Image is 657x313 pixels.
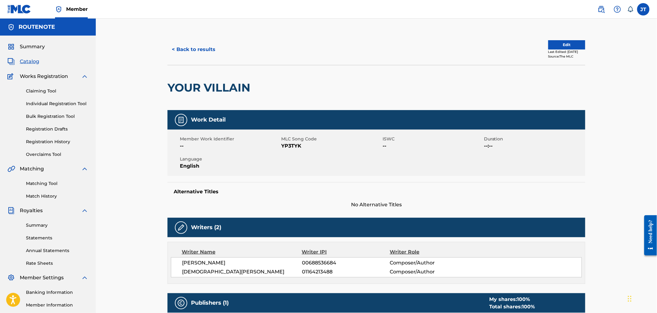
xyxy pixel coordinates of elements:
iframe: Chat Widget [626,283,657,313]
div: Writer IPI [302,248,390,256]
a: Registration Drafts [26,126,88,132]
h5: Writers (2) [191,224,221,231]
img: Publishers [177,299,185,307]
span: [PERSON_NAME] [182,259,302,267]
div: My shares: [489,296,535,303]
span: [DEMOGRAPHIC_DATA][PERSON_NAME] [182,268,302,276]
img: help [614,6,621,13]
img: Top Rightsholder [55,6,62,13]
div: Writer Role [390,248,470,256]
img: expand [81,165,88,173]
span: Language [180,156,280,162]
span: Works Registration [20,73,68,80]
span: -- [180,142,280,150]
div: Source: The MLC [548,54,585,59]
span: Catalog [20,58,39,65]
a: Matching Tool [26,180,88,187]
h2: YOUR VILLAIN [167,81,253,95]
img: expand [81,73,88,80]
iframe: Resource Center [640,210,657,260]
div: Help [611,3,624,15]
a: Match History [26,193,88,199]
a: Member Information [26,302,88,308]
img: Catalog [7,58,15,65]
img: expand [81,207,88,214]
img: Accounts [7,24,15,31]
span: Royalties [20,207,43,214]
a: Summary [26,222,88,229]
img: search [598,6,605,13]
div: Drag [628,289,632,308]
span: MLC Song Code [281,136,381,142]
span: Member Work Identifier [180,136,280,142]
h5: Publishers (1) [191,299,229,307]
img: Matching [7,165,15,173]
span: English [180,162,280,170]
h5: Work Detail [191,116,226,123]
span: --:-- [484,142,584,150]
span: No Alternative Titles [167,201,585,208]
span: YP3TYK [281,142,381,150]
h5: Alternative Titles [174,189,579,195]
span: Member Settings [20,274,64,281]
span: Composer/Author [390,268,470,276]
a: Overclaims Tool [26,151,88,158]
span: -- [383,142,482,150]
div: Last Edited: [DATE] [548,49,585,54]
img: Member Settings [7,274,15,281]
div: User Menu [637,3,650,15]
a: Annual Statements [26,247,88,254]
img: Works Registration [7,73,15,80]
span: Matching [20,165,44,173]
img: expand [81,274,88,281]
a: Public Search [595,3,608,15]
img: Writers [177,224,185,231]
span: 00688536684 [302,259,390,267]
a: Statements [26,235,88,241]
a: CatalogCatalog [7,58,39,65]
button: Edit [548,40,585,49]
img: Summary [7,43,15,50]
span: 01164213488 [302,268,390,276]
span: Composer/Author [390,259,470,267]
span: Summary [20,43,45,50]
span: 100 % [517,296,530,302]
a: Claiming Tool [26,88,88,94]
a: Banking Information [26,289,88,296]
img: Work Detail [177,116,185,124]
h5: ROUTENOTE [19,24,55,31]
span: Duration [484,136,584,142]
button: < Back to results [167,42,220,57]
a: Individual Registration Tool [26,101,88,107]
span: ISWC [383,136,482,142]
img: Royalties [7,207,15,214]
a: Registration History [26,139,88,145]
span: Member [66,6,88,13]
img: MLC Logo [7,5,31,14]
a: SummarySummary [7,43,45,50]
span: 100 % [522,304,535,310]
div: Writer Name [182,248,302,256]
a: Bulk Registration Tool [26,113,88,120]
div: Notifications [627,6,634,12]
div: Total shares: [489,303,535,311]
a: Rate Sheets [26,260,88,267]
